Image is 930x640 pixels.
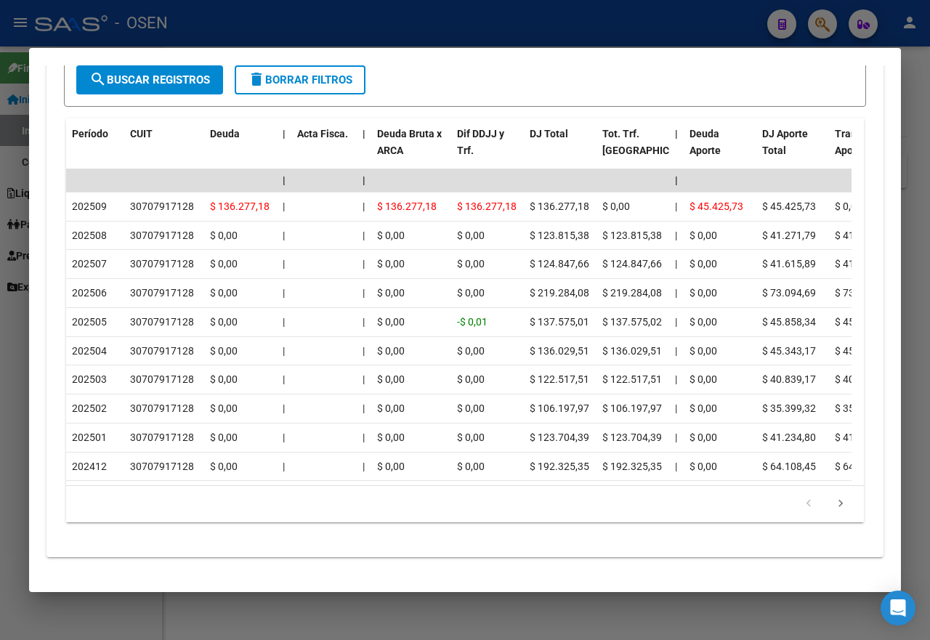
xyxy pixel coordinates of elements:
[675,174,678,186] span: |
[363,200,365,212] span: |
[283,230,285,241] span: |
[283,461,285,472] span: |
[363,128,365,139] span: |
[530,200,589,212] span: $ 136.277,18
[283,287,285,299] span: |
[597,118,669,182] datatable-header-cell: Tot. Trf. Bruto
[363,402,365,414] span: |
[89,70,107,88] mat-icon: search
[675,128,678,139] span: |
[297,128,348,139] span: Acta Fisca.
[602,373,662,385] span: $ 122.517,51
[835,287,889,299] span: $ 73.094,69
[210,373,238,385] span: $ 0,00
[72,373,107,385] span: 202503
[130,371,194,388] div: 30707917128
[530,402,589,414] span: $ 106.197,97
[210,258,238,270] span: $ 0,00
[690,200,743,212] span: $ 45.425,73
[835,316,889,328] span: $ 45.858,34
[457,128,504,156] span: Dif DDJJ y Trf.
[130,128,153,139] span: CUIT
[457,316,488,328] span: -$ 0,01
[72,128,108,139] span: Período
[457,200,517,212] span: $ 136.277,18
[675,316,677,328] span: |
[377,373,405,385] span: $ 0,00
[283,373,285,385] span: |
[762,461,816,472] span: $ 64.108,45
[283,174,286,186] span: |
[835,432,889,443] span: $ 41.234,80
[89,73,210,86] span: Buscar Registros
[690,230,717,241] span: $ 0,00
[377,128,442,156] span: Deuda Bruta x ARCA
[835,258,889,270] span: $ 41.615,89
[835,461,889,472] span: $ 64.108,45
[602,128,701,156] span: Tot. Trf. [GEOGRAPHIC_DATA]
[210,432,238,443] span: $ 0,00
[690,258,717,270] span: $ 0,00
[675,461,677,472] span: |
[675,402,677,414] span: |
[377,461,405,472] span: $ 0,00
[130,256,194,272] div: 30707917128
[283,402,285,414] span: |
[66,118,124,182] datatable-header-cell: Período
[457,432,485,443] span: $ 0,00
[377,287,405,299] span: $ 0,00
[363,258,365,270] span: |
[277,118,291,182] datatable-header-cell: |
[690,402,717,414] span: $ 0,00
[690,461,717,472] span: $ 0,00
[602,230,662,241] span: $ 123.815,38
[675,287,677,299] span: |
[835,128,889,156] span: Transferido Aporte
[690,128,721,156] span: Deuda Aporte
[530,258,589,270] span: $ 124.847,66
[762,200,816,212] span: $ 45.425,73
[377,432,405,443] span: $ 0,00
[457,258,485,270] span: $ 0,00
[457,230,485,241] span: $ 0,00
[762,128,808,156] span: DJ Aporte Total
[363,287,365,299] span: |
[210,230,238,241] span: $ 0,00
[283,316,285,328] span: |
[210,345,238,357] span: $ 0,00
[210,402,238,414] span: $ 0,00
[762,258,816,270] span: $ 41.615,89
[363,174,365,186] span: |
[130,429,194,446] div: 30707917128
[762,373,816,385] span: $ 40.839,17
[248,73,352,86] span: Borrar Filtros
[762,402,816,414] span: $ 35.399,32
[675,373,677,385] span: |
[130,343,194,360] div: 30707917128
[72,402,107,414] span: 202502
[377,230,405,241] span: $ 0,00
[762,230,816,241] span: $ 41.271,79
[130,285,194,301] div: 30707917128
[690,287,717,299] span: $ 0,00
[690,345,717,357] span: $ 0,00
[283,200,285,212] span: |
[530,461,589,472] span: $ 192.325,35
[283,128,286,139] span: |
[675,345,677,357] span: |
[210,200,270,212] span: $ 136.277,18
[762,287,816,299] span: $ 73.094,69
[291,118,357,182] datatable-header-cell: Acta Fisca.
[130,198,194,215] div: 30707917128
[130,227,194,244] div: 30707917128
[363,230,365,241] span: |
[690,316,717,328] span: $ 0,00
[602,345,662,357] span: $ 136.029,51
[235,65,365,94] button: Borrar Filtros
[602,287,662,299] span: $ 219.284,08
[377,402,405,414] span: $ 0,00
[835,373,889,385] span: $ 40.839,17
[283,345,285,357] span: |
[72,230,107,241] span: 202508
[210,461,238,472] span: $ 0,00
